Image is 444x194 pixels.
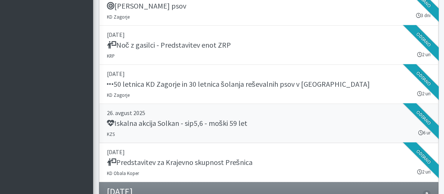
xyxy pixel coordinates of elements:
p: [DATE] [107,30,431,39]
a: [DATE] Predstavitev za Krajevno skupnost Prešnica KD Obala Koper 2 uri Oddano [99,143,438,182]
h5: [PERSON_NAME] psov [107,1,186,10]
h5: Noč z gasilci - Predstavitev enot ZRP [107,41,231,50]
h5: Iskalna akcija Solkan - sip5,6 - moški 59 let [107,119,247,128]
p: [DATE] [107,69,431,78]
a: 26. avgust 2025 Iskalna akcija Solkan - sip5,6 - moški 59 let KZS 6 ur Oddano [99,104,438,143]
small: KD Zagorje [107,14,130,20]
small: KRP [107,53,115,59]
h5: Predstavitev za Krajevno skupnost Prešnica [107,158,253,167]
small: KD Zagorje [107,92,130,98]
a: [DATE] 50 letnica KD Zagorje in 30 letnica šolanja reševalnih psov v [GEOGRAPHIC_DATA] KD Zagorje... [99,65,438,104]
h5: 50 letnica KD Zagorje in 30 letnica šolanja reševalnih psov v [GEOGRAPHIC_DATA] [107,80,370,89]
p: [DATE] [107,147,431,156]
p: 26. avgust 2025 [107,108,431,117]
small: KD Obala Koper [107,170,139,176]
a: [DATE] Noč z gasilci - Predstavitev enot ZRP KRP 2 uri Oddano [99,26,438,65]
small: KZS [107,131,115,137]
